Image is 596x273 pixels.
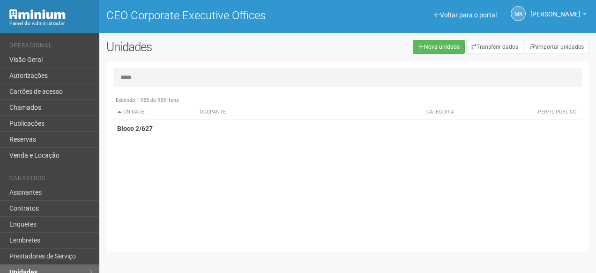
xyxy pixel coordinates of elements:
th: Perfil público: activate to sort column ascending [533,105,582,120]
strong: Bloco 2/627 [117,125,153,132]
a: [PERSON_NAME] [530,12,587,19]
a: Voltar para o portal [434,11,497,19]
div: Exibindo 1-955 de 955 itens [113,96,582,105]
a: Nova unidade [413,40,465,54]
th: Unidade: activate to sort column descending [113,105,196,120]
li: Operacional [9,42,92,52]
a: Importar unidades [525,40,589,54]
a: MK [511,6,526,21]
div: Painel do Administrador [9,19,92,28]
th: Categoria: activate to sort column ascending [423,105,533,120]
span: Marcela Kunz [530,1,581,18]
h1: CEO Corporate Executive Offices [106,9,341,22]
h2: Unidades [106,40,299,54]
th: Ocupante: activate to sort column ascending [196,105,423,120]
img: Minium [9,9,66,19]
li: Cadastros [9,175,92,185]
a: Transferir dados [466,40,523,54]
